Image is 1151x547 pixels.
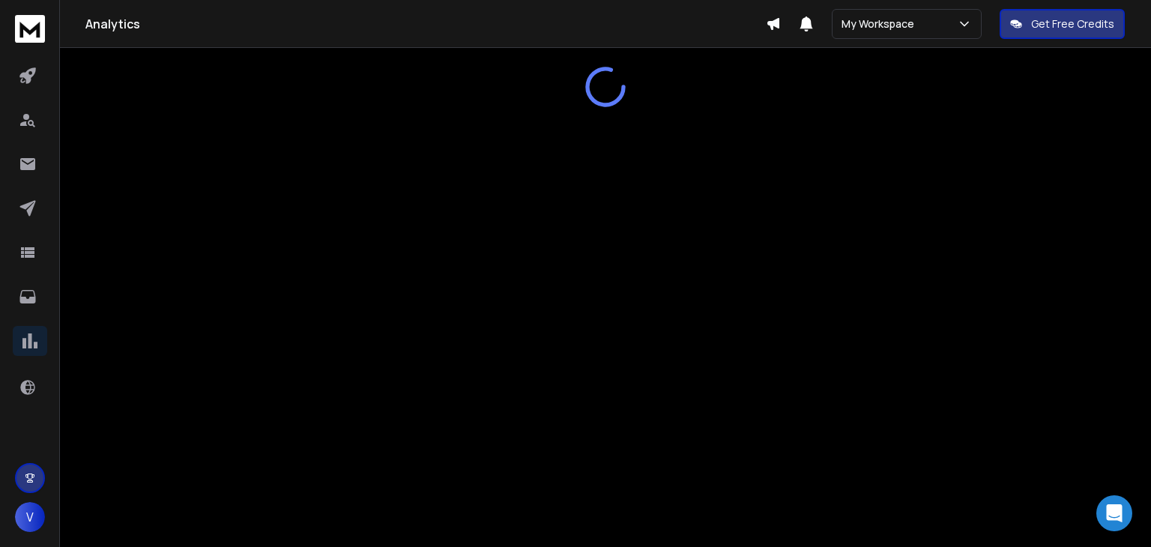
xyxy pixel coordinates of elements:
p: Get Free Credits [1031,16,1114,31]
h1: Analytics [85,15,766,33]
button: V [15,502,45,532]
button: Get Free Credits [1000,9,1125,39]
div: Open Intercom Messenger [1096,495,1132,531]
img: logo [15,15,45,43]
p: My Workspace [842,16,920,31]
